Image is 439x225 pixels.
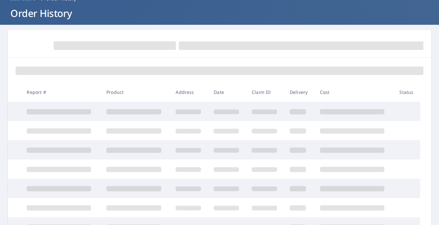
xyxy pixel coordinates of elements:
[246,82,285,102] th: Claim ID
[285,82,315,102] th: Delivery
[21,82,101,102] th: Report #
[8,7,431,20] h1: Order History
[394,82,420,102] th: Status
[101,82,170,102] th: Product
[208,82,246,102] th: Date
[315,82,394,102] th: Cost
[170,82,208,102] th: Address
